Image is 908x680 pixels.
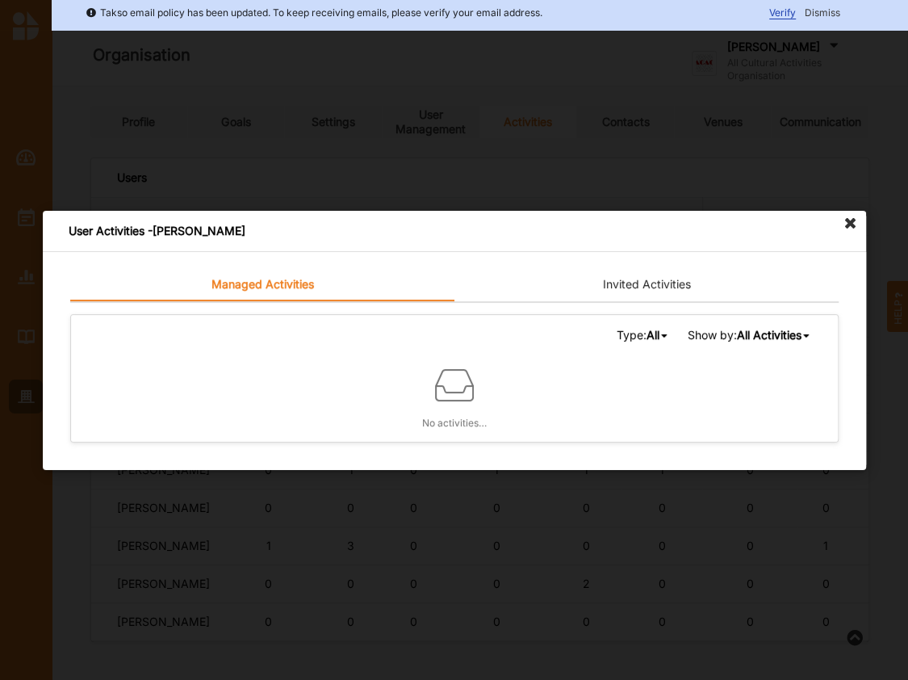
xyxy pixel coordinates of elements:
span: Type: [616,327,669,342]
span: Dismiss [805,6,840,19]
div: User Activities - [PERSON_NAME] [43,211,866,252]
div: Takso email policy has been updated. To keep receiving emails, please verify your email address. [86,5,542,21]
img: box [435,365,474,404]
b: All Activities [736,327,801,341]
b: All [646,327,659,341]
span: Show by: [687,327,811,342]
a: Invited Activities [454,269,839,301]
label: No activities… [422,404,487,430]
a: Managed Activities [70,269,454,301]
span: Verify [769,6,796,19]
